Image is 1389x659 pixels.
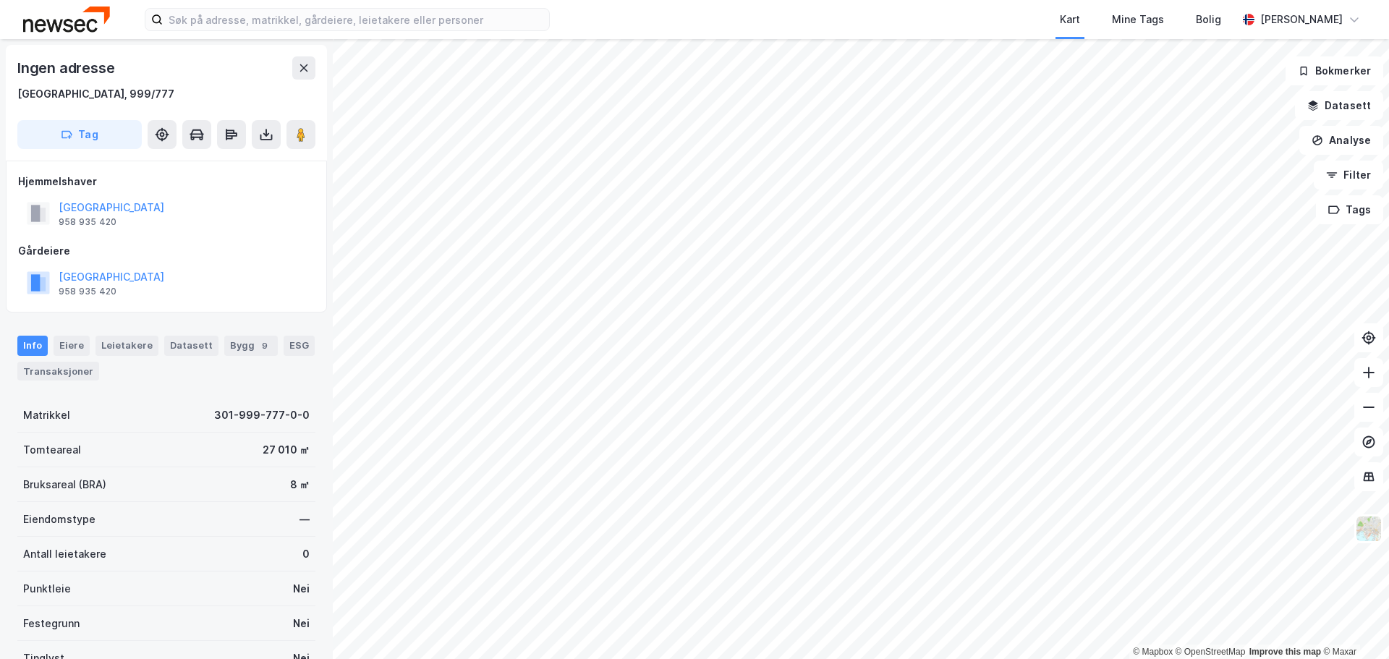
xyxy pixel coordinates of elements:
div: Leietakere [95,336,158,356]
div: Transaksjoner [17,362,99,380]
div: Nei [293,615,310,632]
a: Mapbox [1133,647,1173,657]
div: Ingen adresse [17,56,117,80]
div: 27 010 ㎡ [263,441,310,459]
button: Tag [17,120,142,149]
button: Filter [1314,161,1383,190]
div: Tomteareal [23,441,81,459]
div: Eiere [54,336,90,356]
div: — [300,511,310,528]
div: 958 935 420 [59,286,116,297]
a: OpenStreetMap [1176,647,1246,657]
div: Nei [293,580,310,598]
div: Kart [1060,11,1080,28]
button: Datasett [1295,91,1383,120]
div: [PERSON_NAME] [1260,11,1343,28]
div: 0 [302,545,310,563]
button: Tags [1316,195,1383,224]
div: Mine Tags [1112,11,1164,28]
button: Bokmerker [1286,56,1383,85]
div: 8 ㎡ [290,476,310,493]
div: Punktleie [23,580,71,598]
div: Bygg [224,336,278,356]
div: Bolig [1196,11,1221,28]
img: Z [1355,515,1382,543]
div: Gårdeiere [18,242,315,260]
div: 301-999-777-0-0 [214,407,310,424]
div: Info [17,336,48,356]
div: Matrikkel [23,407,70,424]
div: Festegrunn [23,615,80,632]
img: newsec-logo.f6e21ccffca1b3a03d2d.png [23,7,110,32]
a: Improve this map [1249,647,1321,657]
div: 9 [258,339,272,353]
div: Eiendomstype [23,511,95,528]
button: Analyse [1299,126,1383,155]
div: Datasett [164,336,218,356]
div: 958 935 420 [59,216,116,228]
div: ESG [284,336,315,356]
div: Hjemmelshaver [18,173,315,190]
div: [GEOGRAPHIC_DATA], 999/777 [17,85,174,103]
div: Bruksareal (BRA) [23,476,106,493]
input: Søk på adresse, matrikkel, gårdeiere, leietakere eller personer [163,9,549,30]
div: Antall leietakere [23,545,106,563]
iframe: Chat Widget [1317,590,1389,659]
